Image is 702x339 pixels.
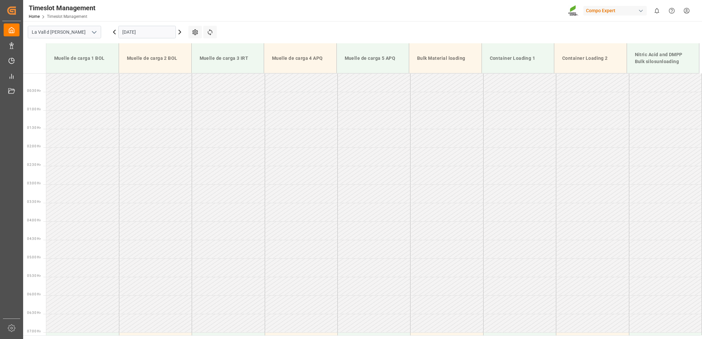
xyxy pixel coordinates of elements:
[560,52,621,64] div: Container Loading 2
[29,14,40,19] a: Home
[27,89,41,93] span: 00:30 Hr
[27,218,41,222] span: 04:00 Hr
[649,3,664,18] button: show 0 new notifications
[583,6,647,16] div: Compo Expert
[664,3,679,18] button: Help Center
[118,26,176,38] input: DD.MM.YYYY
[29,3,96,13] div: Timeslot Management
[27,200,41,204] span: 03:30 Hr
[27,126,41,130] span: 01:30 Hr
[414,52,476,64] div: Bulk Material loading
[89,27,99,37] button: open menu
[269,52,331,64] div: Muelle de carga 4 APQ
[27,292,41,296] span: 06:00 Hr
[124,52,186,64] div: Muelle de carga 2 BOL
[27,144,41,148] span: 02:00 Hr
[632,49,694,68] div: Nitric Acid and DMPP Bulk silosunloading
[27,107,41,111] span: 01:00 Hr
[27,311,41,315] span: 06:30 Hr
[28,26,101,38] input: Type to search/select
[27,237,41,241] span: 04:30 Hr
[487,52,549,64] div: Container Loading 1
[27,274,41,278] span: 05:30 Hr
[568,5,579,17] img: Screenshot%202023-09-29%20at%2010.02.21.png_1712312052.png
[27,329,41,333] span: 07:00 Hr
[27,255,41,259] span: 05:00 Hr
[27,181,41,185] span: 03:00 Hr
[583,4,649,17] button: Compo Expert
[197,52,259,64] div: Muelle de carga 3 IRT
[52,52,113,64] div: Muelle de carga 1 BOL
[342,52,404,64] div: Muelle de carga 5 APQ
[27,163,41,167] span: 02:30 Hr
